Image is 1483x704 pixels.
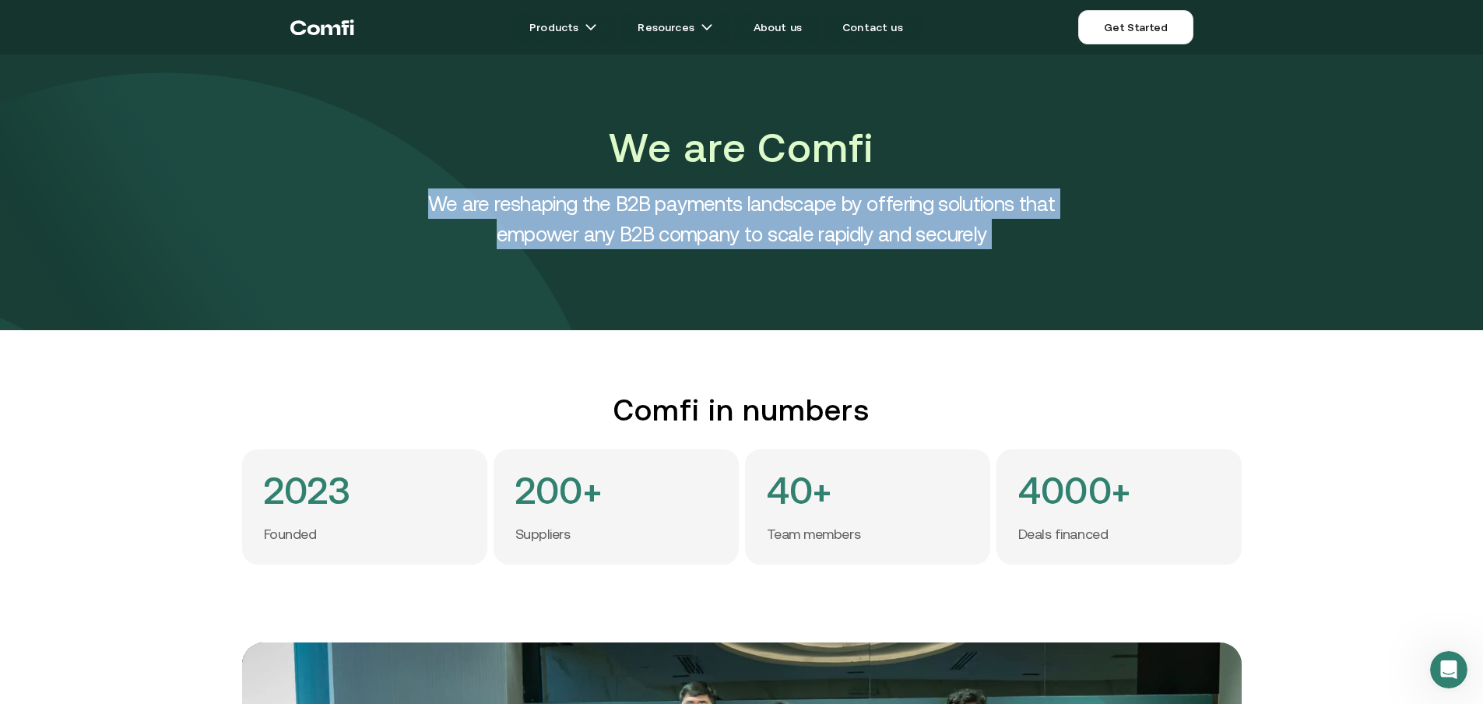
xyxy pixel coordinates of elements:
a: Productsarrow icons [511,12,616,43]
img: arrow icons [585,21,597,33]
h4: We are reshaping the B2B payments landscape by offering solutions that empower any B2B company to... [392,188,1092,249]
a: Contact us [824,12,922,43]
h4: 200+ [515,471,603,510]
p: Team members [767,526,861,544]
iframe: Intercom live chat [1430,651,1467,688]
h1: We are Comfi [392,120,1092,176]
h4: 2023 [264,471,351,510]
p: Deals financed [1018,526,1109,544]
a: Return to the top of the Comfi home page [290,4,354,51]
p: Founded [264,526,317,544]
h4: 40+ [767,471,832,510]
p: Suppliers [515,526,571,544]
h2: Comfi in numbers [242,392,1242,428]
a: Get Started [1078,10,1193,44]
a: Resourcesarrow icons [619,12,731,43]
h4: 4000+ [1018,471,1131,510]
a: About us [735,12,821,43]
img: arrow icons [701,21,713,33]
